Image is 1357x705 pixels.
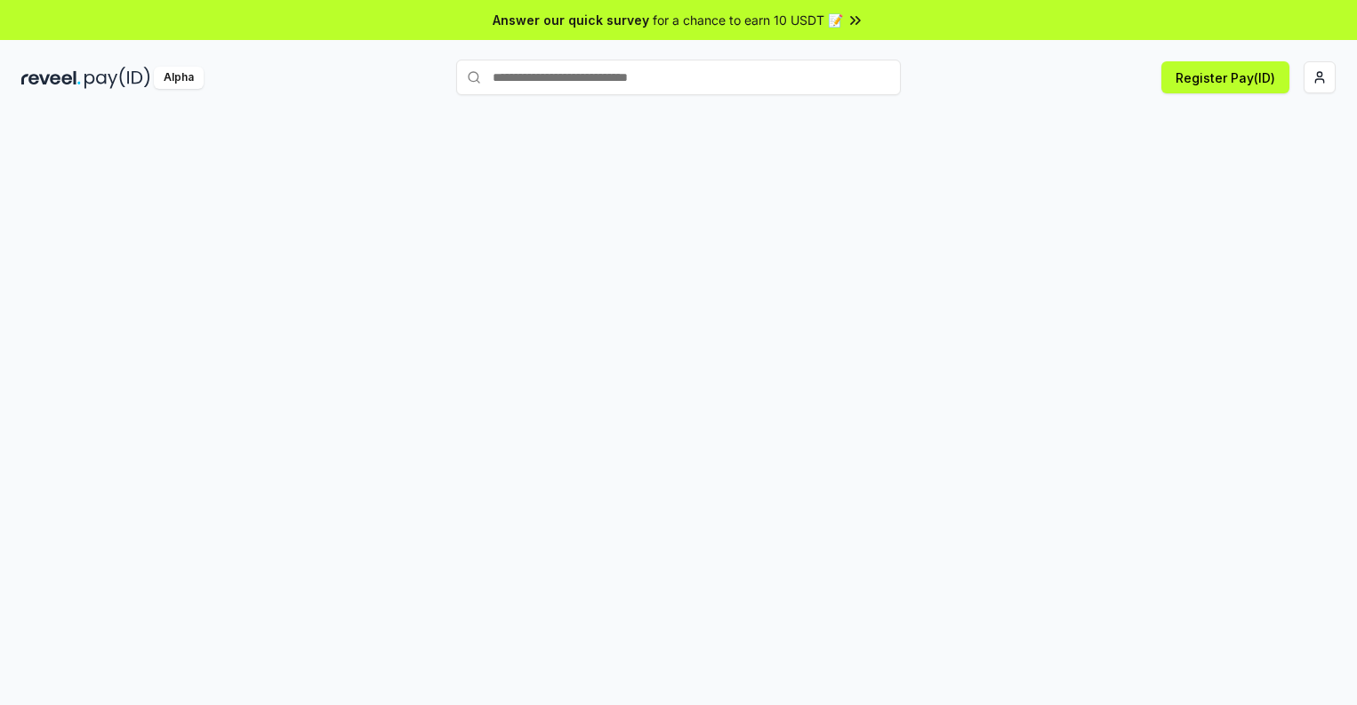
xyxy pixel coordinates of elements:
img: pay_id [84,67,150,89]
span: for a chance to earn 10 USDT 📝 [653,11,843,29]
button: Register Pay(ID) [1161,61,1289,93]
img: reveel_dark [21,67,81,89]
div: Alpha [154,67,204,89]
span: Answer our quick survey [493,11,649,29]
